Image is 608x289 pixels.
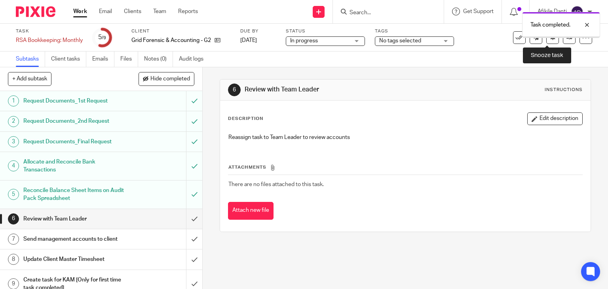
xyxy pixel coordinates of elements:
[131,36,211,44] p: Grid Forensic & Accounting - G2312
[8,234,19,245] div: 7
[527,112,583,125] button: Edit description
[530,21,570,29] p: Task completed.
[73,8,87,15] a: Work
[102,36,106,40] small: /9
[23,115,127,127] h1: Request Documents_2nd Request
[379,38,421,44] span: No tags selected
[8,136,19,147] div: 3
[92,51,114,67] a: Emails
[290,38,318,44] span: In progress
[8,189,19,200] div: 5
[8,72,51,86] button: + Add subtask
[228,202,274,220] button: Attach new file
[571,6,583,18] img: svg%3E
[23,95,127,107] h1: Request Documents_1st Request
[153,8,166,15] a: Team
[16,51,45,67] a: Subtasks
[131,28,230,34] label: Client
[16,28,83,34] label: Task
[16,6,55,17] img: Pixie
[16,36,83,44] div: RSA Bookkeeping: Monthly
[139,72,194,86] button: Hide completed
[228,84,241,96] div: 6
[179,51,209,67] a: Audit logs
[545,87,583,93] div: Instructions
[8,95,19,106] div: 1
[23,136,127,148] h1: Request Documents_Final Request
[228,165,266,169] span: Attachments
[23,184,127,205] h1: Reconcile Balance Sheet Items on Audit Pack Spreadsheet
[8,254,19,265] div: 8
[245,86,422,94] h1: Review with Team Leader
[240,28,276,34] label: Due by
[23,156,127,176] h1: Allocate and Reconcile Bank Transactions
[286,28,365,34] label: Status
[120,51,138,67] a: Files
[51,51,86,67] a: Client tasks
[23,213,127,225] h1: Review with Team Leader
[228,133,583,141] p: Reassign task to Team Leader to review accounts
[144,51,173,67] a: Notes (0)
[228,182,324,187] span: There are no files attached to this task.
[8,160,19,171] div: 4
[8,213,19,224] div: 6
[8,116,19,127] div: 2
[23,233,127,245] h1: Send management accounts to client
[240,38,257,43] span: [DATE]
[150,76,190,82] span: Hide completed
[124,8,141,15] a: Clients
[98,33,106,42] div: 5
[23,253,127,265] h1: Update Client Master Timesheet
[178,8,198,15] a: Reports
[228,116,263,122] p: Description
[99,8,112,15] a: Email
